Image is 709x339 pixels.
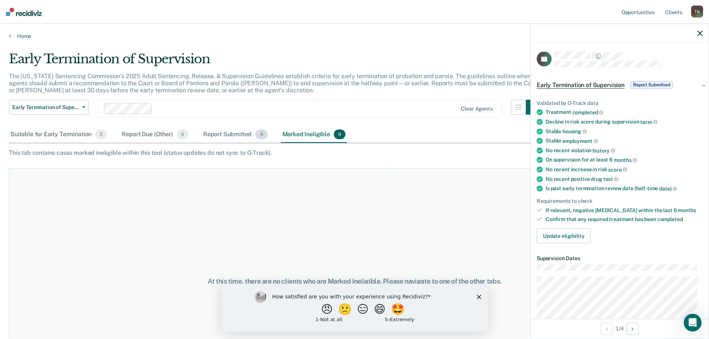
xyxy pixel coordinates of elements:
[461,106,492,112] div: Clear agents
[601,323,613,335] button: Previous Opportunity
[537,255,703,262] dt: Supervision Dates
[640,119,657,125] span: term
[9,73,539,94] p: The [US_STATE] Sentencing Commission’s 2025 Adult Sentencing, Release, & Supervision Guidelines e...
[546,216,703,223] div: Confirm that any required treatment has been
[546,118,703,125] div: Decline in risk score during supervision
[691,6,703,17] div: T K
[657,216,683,222] span: completed
[531,319,709,338] div: 1 / 4
[255,129,267,139] span: 4
[537,198,703,204] div: Requirements to check
[537,228,591,243] button: Update eligibility
[546,138,703,144] div: Stable
[630,81,673,89] span: Report Submitted
[546,128,703,135] div: Stable
[9,51,541,73] div: Early Termination of Supervision
[546,176,703,182] div: No recent positive drug
[537,100,703,106] div: Validated by O-Track data
[659,185,677,191] span: date)
[120,127,189,143] div: Report Due (Other)
[546,207,703,213] div: If relevant, negative [MEDICAL_DATA] within the last 6
[546,147,703,154] div: No recent violation
[537,81,625,89] span: Early Termination of Supervision
[593,147,615,153] span: history
[678,207,696,213] span: months
[603,176,619,182] span: test
[614,157,637,163] span: months
[608,166,627,172] span: score
[546,185,703,192] div: Is past early termination review date (half-time
[202,127,269,143] div: Report Submitted
[6,8,42,16] img: Recidiviz
[9,127,108,143] div: Suitable for Early Termination
[546,157,703,163] div: On supervision for at least 6
[221,284,488,332] iframe: Survey by Kim from Recidiviz
[531,73,709,97] div: Early Termination of SupervisionReport Submitted
[546,166,703,173] div: No recent increase in risk
[546,109,703,116] div: Treatment
[562,138,598,144] span: employment
[182,277,527,285] div: At this time, there are no clients who are Marked Ineligible. Please navigate to one of the other...
[627,323,639,335] button: Next Opportunity
[572,109,604,115] span: completed
[684,314,702,332] iframe: Intercom live chat
[281,127,347,143] div: Marked Ineligible
[95,129,107,139] span: 2
[334,129,345,139] span: 0
[9,33,700,39] a: Home
[562,128,587,134] span: housing
[12,104,79,111] span: Early Termination of Supervision
[9,149,700,156] div: This tab contains cases marked ineligible within this tool (status updates do not sync to O-Track).
[177,129,188,139] span: 0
